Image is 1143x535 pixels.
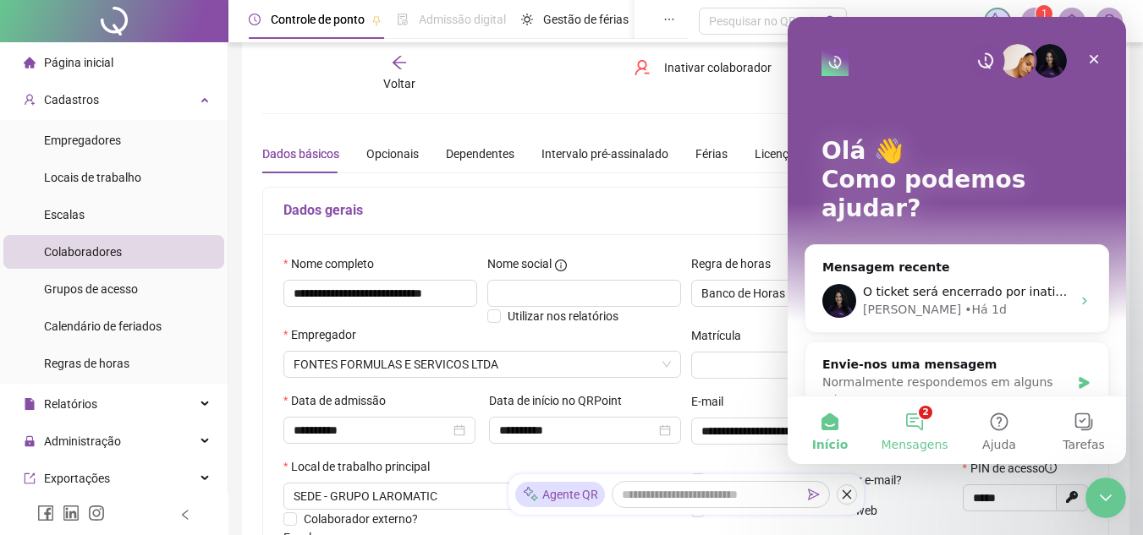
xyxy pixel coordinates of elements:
button: Mensagens [85,379,169,447]
span: Início [25,422,61,434]
span: Grupos de acesso [44,282,138,296]
span: file-done [397,14,409,25]
label: Data de admissão [283,391,397,410]
label: Data de início no QRPoint [489,391,633,410]
span: Empregadores [44,134,121,147]
button: Ajuda [169,379,254,447]
span: Ajuda [195,422,228,434]
span: notification [1027,14,1042,29]
span: Comprovante de registro por e-mail? [712,473,902,487]
span: Relatórios [44,397,97,411]
span: Exportações [44,472,110,485]
span: O ticket será encerrado por inatividade. Caso ainda tenha dúvidas, ou precise de qualquer suporte... [75,268,1057,281]
span: left [179,509,191,521]
span: linkedin [63,505,80,521]
label: Regra de horas [691,254,782,273]
span: 1 [1041,8,1047,19]
span: Controle de ponto [271,13,365,26]
sup: 1 [1036,5,1052,22]
label: E-mail [691,392,734,411]
span: Página inicial [44,56,113,69]
span: arrow-left [391,54,408,71]
div: Intervalo pré-assinalado [541,145,668,163]
span: sun [521,14,533,25]
div: Normalmente respondemos em alguns minutos [35,357,283,392]
span: Colaborador externo? [304,512,418,526]
span: Nome social [487,254,552,273]
span: bell [1064,14,1080,29]
span: Cadastros [44,93,99,106]
label: Nome completo [283,254,385,273]
iframe: Intercom live chat [1085,478,1126,518]
span: Tarefas [275,422,317,434]
span: Escalas [44,208,85,221]
span: Permitir acesso ao sistema web [712,504,877,517]
div: Agente QR [515,482,605,507]
span: Colaboradores [44,245,122,259]
span: search [825,15,838,28]
button: Inativar colaborador [621,54,784,81]
span: user-add [24,94,36,106]
div: Dados básicos [262,145,339,163]
span: Banco de Horas [701,281,1010,306]
span: Utilizar nos relatórios [508,309,618,323]
img: 94287 [1096,8,1122,34]
span: Inativar colaborador [664,58,772,77]
span: PIN de acesso [970,459,1057,478]
div: • Há 1d [177,284,219,302]
div: Licenças [755,145,801,163]
span: lock [24,435,36,447]
span: Locais de trabalho [44,171,141,184]
span: close [841,489,853,500]
span: Admissão digital [419,13,506,26]
div: Dependentes [446,145,514,163]
span: info-circle [555,259,567,271]
span: pushpin [371,15,382,25]
button: Tarefas [254,379,338,447]
span: file [24,398,36,410]
span: Mensagens [93,422,160,434]
span: home [24,57,36,68]
div: [PERSON_NAME] [75,284,173,302]
div: Envie-nos uma mensagemNormalmente respondemos em alguns minutos [17,325,321,407]
img: sparkle-icon.fc2bf0ac1784a2077858766a79e2daf3.svg [522,486,539,504]
span: Regras de horas [44,357,129,370]
span: ellipsis [663,14,675,25]
label: Empregador [283,325,367,344]
span: send [808,489,820,500]
label: Local de trabalho principal [283,457,441,476]
span: Voltar [383,77,415,90]
label: Matrícula [691,326,752,345]
span: Calendário de feriados [44,319,162,333]
div: Envie-nos uma mensagem [35,339,283,357]
span: Gestão de férias [543,13,629,26]
span: instagram [88,505,105,521]
h5: Dados gerais [283,200,1088,221]
span: FONTES FORMULAS E SERVICOS LTDA [294,352,671,377]
span: clock-circle [249,14,261,25]
div: Opcionais [366,145,419,163]
iframe: Intercom live chat [788,17,1126,464]
div: Fechar [291,27,321,57]
span: info-circle [1045,461,1057,473]
img: sparkle-icon.fc2bf0ac1784a2077858766a79e2daf3.svg [988,12,1007,30]
span: Administração [44,434,121,448]
div: Férias [695,145,728,163]
span: export [24,472,36,484]
span: Salvador, Bahia, Brazil [294,483,568,509]
span: facebook [37,505,54,521]
span: CAIO FONTES CRUZ - L'aromatic cosméticos [857,12,974,30]
span: user-delete [634,59,651,76]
